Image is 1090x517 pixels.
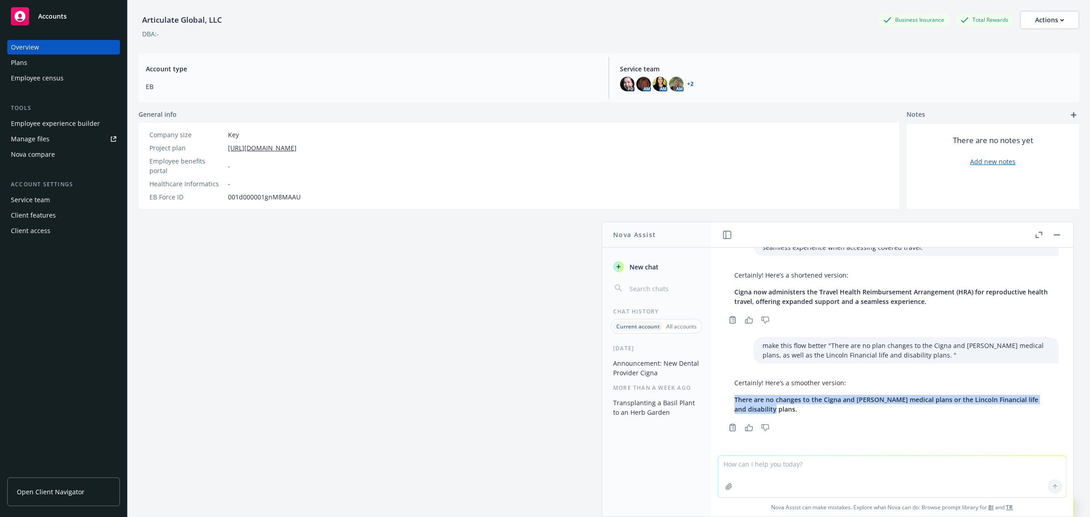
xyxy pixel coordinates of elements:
svg: Copy to clipboard [728,316,737,324]
div: Project plan [149,143,224,153]
img: photo [620,77,634,91]
div: Client features [11,208,56,223]
input: Search chats [628,282,700,295]
img: photo [669,77,684,91]
div: Employee experience builder [11,116,100,131]
a: Employee census [7,71,120,85]
a: Overview [7,40,120,55]
span: Service team [620,64,1072,74]
div: Nova compare [11,147,55,162]
span: There are no changes to the Cigna and [PERSON_NAME] medical plans or the Lincoln Financial life a... [734,395,1038,413]
a: Employee experience builder [7,116,120,131]
a: Client features [7,208,120,223]
h1: Nova Assist [613,230,656,239]
p: make this flow better "There are no plan changes to the Cigna and [PERSON_NAME] medical plans, as... [763,341,1050,360]
button: Thumbs down [758,313,773,326]
span: Key [228,130,239,139]
img: photo [636,77,651,91]
div: Employee benefits portal [149,156,224,175]
span: 001d000001gnM8MAAU [228,192,301,202]
button: Thumbs down [758,421,773,434]
div: Chat History [602,308,711,315]
div: Service team [11,193,50,207]
button: Announcement: New Dental Provider Cigna [609,356,704,380]
span: Open Client Navigator [17,487,84,497]
div: Overview [11,40,39,55]
a: TR [1006,503,1013,511]
span: Cigna now administers the Travel Health Reimbursement Arrangement (HRA) for reproductive health t... [734,288,1048,306]
a: Nova compare [7,147,120,162]
div: Plans [11,55,27,70]
p: Certainly! Here’s a smoother version: [734,378,1050,388]
p: Certainly! Here’s a shortened version: [734,270,1050,280]
svg: Copy to clipboard [728,423,737,432]
span: General info [139,109,177,119]
div: Client access [11,224,50,238]
button: New chat [609,258,704,275]
div: Tools [7,104,120,113]
div: DBA: - [142,29,159,39]
span: - [228,179,230,189]
div: More than a week ago [602,384,711,392]
p: All accounts [666,323,697,330]
a: [URL][DOMAIN_NAME] [228,143,297,153]
button: Transplanting a Basil Plant to an Herb Garden [609,395,704,420]
div: Manage files [11,132,50,146]
div: EB Force ID [149,192,224,202]
span: Account type [146,64,598,74]
div: Articulate Global, LLC [139,14,226,26]
span: New chat [628,262,659,272]
p: Current account [616,323,660,330]
a: add [1068,109,1079,120]
span: There are no notes yet [953,135,1033,146]
a: Client access [7,224,120,238]
div: [DATE] [602,344,711,352]
button: Actions [1020,11,1079,29]
a: Add new notes [970,157,1016,166]
div: Healthcare Informatics [149,179,224,189]
div: Company size [149,130,224,139]
div: Employee census [11,71,64,85]
a: Plans [7,55,120,70]
div: Business Insurance [879,14,949,25]
span: Accounts [38,13,67,20]
span: EB [146,82,598,91]
a: +2 [687,81,694,87]
div: Account settings [7,180,120,189]
span: Notes [907,109,925,120]
a: Accounts [7,4,120,29]
a: Manage files [7,132,120,146]
img: photo [653,77,667,91]
span: Nova Assist can make mistakes. Explore what Nova can do: Browse prompt library for and [714,498,1070,517]
div: Actions [1035,11,1064,29]
div: Total Rewards [956,14,1013,25]
span: - [228,161,230,171]
a: BI [988,503,994,511]
a: Service team [7,193,120,207]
